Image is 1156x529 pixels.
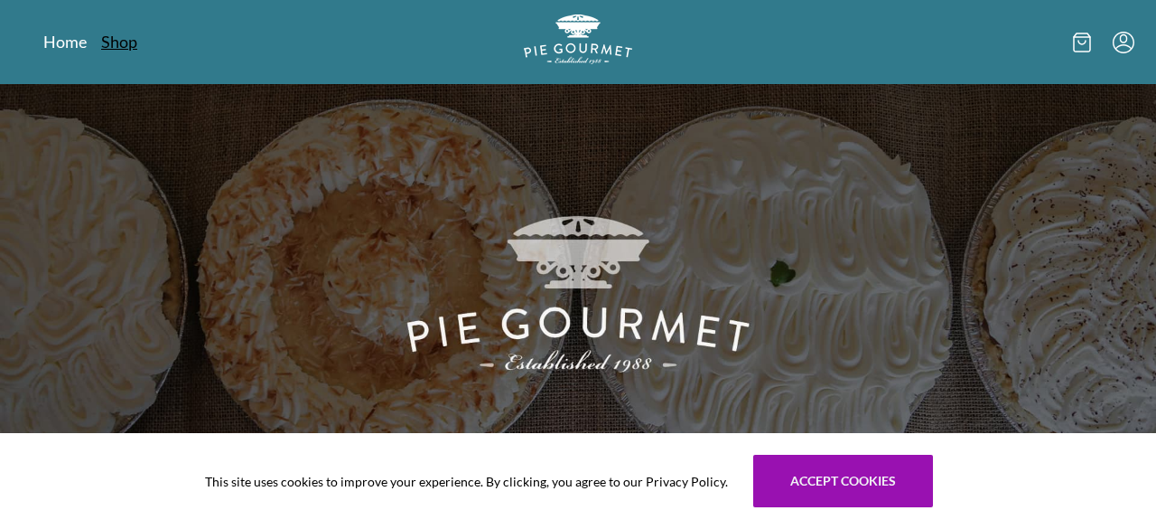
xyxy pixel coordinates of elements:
[205,472,728,491] span: This site uses cookies to improve your experience. By clicking, you agree to our Privacy Policy.
[43,31,87,52] a: Home
[101,31,137,52] a: Shop
[524,14,632,70] a: Logo
[1113,32,1134,53] button: Menu
[753,455,933,507] button: Accept cookies
[524,14,632,64] img: logo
